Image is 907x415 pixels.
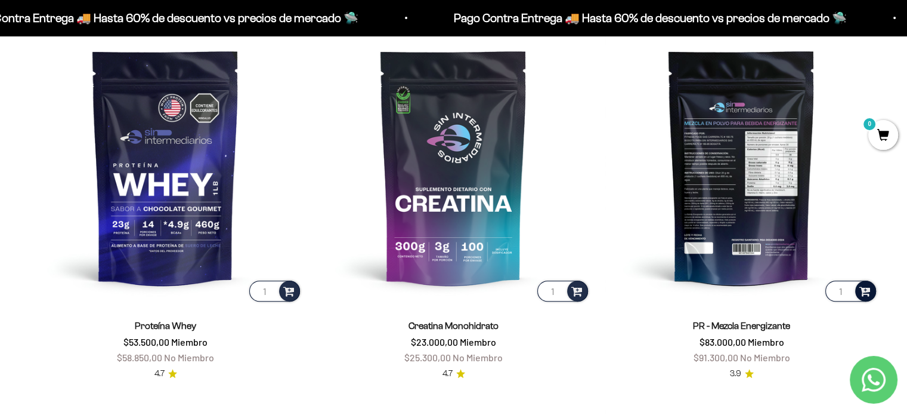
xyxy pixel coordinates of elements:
[404,352,451,363] span: $25.300,00
[164,352,214,363] span: No Miembro
[442,367,453,380] span: 4.7
[862,117,877,131] mark: 0
[442,367,465,380] a: 4.74.7 de 5.0 estrellas
[154,367,177,380] a: 4.74.7 de 5.0 estrellas
[694,352,738,363] span: $91.300,00
[730,367,754,380] a: 3.93.9 de 5.0 estrellas
[171,336,208,348] span: Miembro
[605,30,878,304] img: PR - Mezcla Energizante
[411,336,458,348] span: $23.000,00
[693,321,790,331] a: PR - Mezcla Energizante
[408,321,499,331] a: Creatina Monohidrato
[154,367,165,380] span: 4.7
[453,352,503,363] span: No Miembro
[460,336,496,348] span: Miembro
[123,336,169,348] span: $53.500,00
[740,352,790,363] span: No Miembro
[748,336,784,348] span: Miembro
[730,367,741,380] span: 3.9
[117,352,162,363] span: $58.850,00
[868,130,898,143] a: 0
[135,321,196,331] a: Proteína Whey
[453,8,846,27] p: Pago Contra Entrega 🚚 Hasta 60% de descuento vs precios de mercado 🛸
[699,336,746,348] span: $83.000,00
